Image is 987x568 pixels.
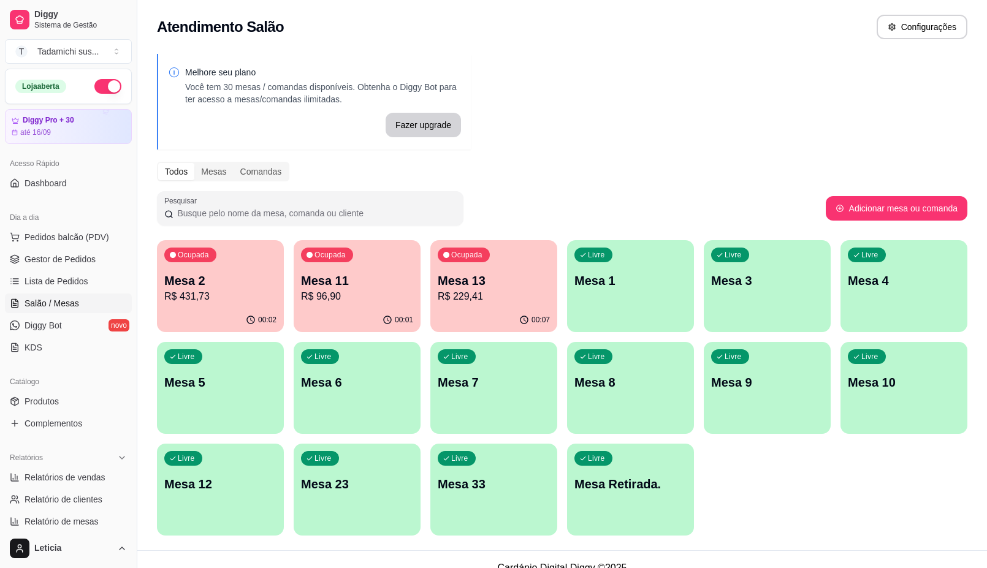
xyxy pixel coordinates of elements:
button: LivreMesa 3 [704,240,831,332]
a: Relatório de clientes [5,490,132,509]
p: Mesa 23 [301,475,413,493]
span: Dashboard [25,177,67,189]
button: LivreMesa 9 [704,342,831,434]
p: Ocupada [178,250,209,260]
input: Pesquisar [173,207,456,219]
p: Livre [314,453,332,463]
p: Mesa Retirada. [574,475,687,493]
p: Livre [588,352,605,362]
p: Mesa 9 [711,374,823,391]
p: Livre [588,250,605,260]
button: Fazer upgrade [386,113,461,137]
span: Leticia [34,543,112,554]
a: Relatório de mesas [5,512,132,531]
p: Mesa 13 [438,272,550,289]
span: Gestor de Pedidos [25,253,96,265]
p: Livre [725,352,742,362]
p: Mesa 12 [164,475,276,493]
button: OcupadaMesa 2R$ 431,7300:02 [157,240,284,332]
p: Mesa 6 [301,374,413,391]
p: Mesa 2 [164,272,276,289]
span: Relatórios de vendas [25,471,105,483]
p: R$ 431,73 [164,289,276,304]
p: Mesa 8 [574,374,687,391]
p: R$ 96,90 [301,289,413,304]
p: Mesa 4 [848,272,960,289]
button: Select a team [5,39,132,64]
p: Livre [588,453,605,463]
div: Mesas [194,163,233,180]
div: Acesso Rápido [5,154,132,173]
a: Diggy Pro + 30até 16/09 [5,109,132,144]
button: Leticia [5,534,132,563]
div: Todos [158,163,194,180]
a: KDS [5,338,132,357]
span: Relatório de clientes [25,493,102,506]
a: Salão / Mesas [5,293,132,313]
p: R$ 229,41 [438,289,550,304]
div: Catálogo [5,372,132,392]
span: Produtos [25,395,59,407]
span: Diggy [34,9,127,20]
button: OcupadaMesa 13R$ 229,4100:07 [430,240,557,332]
button: LivreMesa 5 [157,342,284,434]
button: LivreMesa 33 [430,444,557,536]
button: LivreMesa 7 [430,342,557,434]
span: T [15,45,28,58]
span: Salão / Mesas [25,297,79,309]
article: até 16/09 [20,127,51,137]
button: LivreMesa Retirada. [567,444,694,536]
button: LivreMesa 10 [840,342,967,434]
div: Tadamichi sus ... [37,45,99,58]
a: Complementos [5,414,132,433]
span: Sistema de Gestão [34,20,127,30]
span: Pedidos balcão (PDV) [25,231,109,243]
a: Dashboard [5,173,132,193]
button: LivreMesa 12 [157,444,284,536]
p: Livre [861,352,878,362]
button: Adicionar mesa ou comanda [826,196,967,221]
a: Diggy Botnovo [5,316,132,335]
p: Livre [861,250,878,260]
button: LivreMesa 1 [567,240,694,332]
a: Gestor de Pedidos [5,249,132,269]
p: Livre [451,352,468,362]
div: Dia a dia [5,208,132,227]
button: LivreMesa 6 [294,342,421,434]
span: Relatórios [10,453,43,463]
p: Ocupada [451,250,482,260]
span: Diggy Bot [25,319,62,331]
button: OcupadaMesa 11R$ 96,9000:01 [294,240,421,332]
span: Lista de Pedidos [25,275,88,287]
div: Loja aberta [15,80,66,93]
button: LivreMesa 23 [294,444,421,536]
article: Diggy Pro + 30 [23,116,74,125]
p: Livre [451,453,468,463]
p: Ocupada [314,250,346,260]
p: Mesa 7 [438,374,550,391]
label: Pesquisar [164,195,201,206]
button: Alterar Status [94,79,121,94]
button: Pedidos balcão (PDV) [5,227,132,247]
p: Mesa 10 [848,374,960,391]
button: LivreMesa 4 [840,240,967,332]
p: Mesa 1 [574,272,687,289]
a: Produtos [5,392,132,411]
a: DiggySistema de Gestão [5,5,132,34]
a: Relatórios de vendas [5,468,132,487]
p: Livre [178,453,195,463]
p: Você tem 30 mesas / comandas disponíveis. Obtenha o Diggy Bot para ter acesso a mesas/comandas il... [185,81,461,105]
div: Comandas [234,163,289,180]
button: LivreMesa 8 [567,342,694,434]
p: Melhore seu plano [185,66,461,78]
button: Configurações [877,15,967,39]
p: Mesa 33 [438,475,550,493]
p: Mesa 3 [711,272,823,289]
a: Lista de Pedidos [5,271,132,291]
p: Livre [314,352,332,362]
p: Livre [178,352,195,362]
p: Mesa 5 [164,374,276,391]
span: Complementos [25,417,82,430]
p: 00:07 [532,315,550,325]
